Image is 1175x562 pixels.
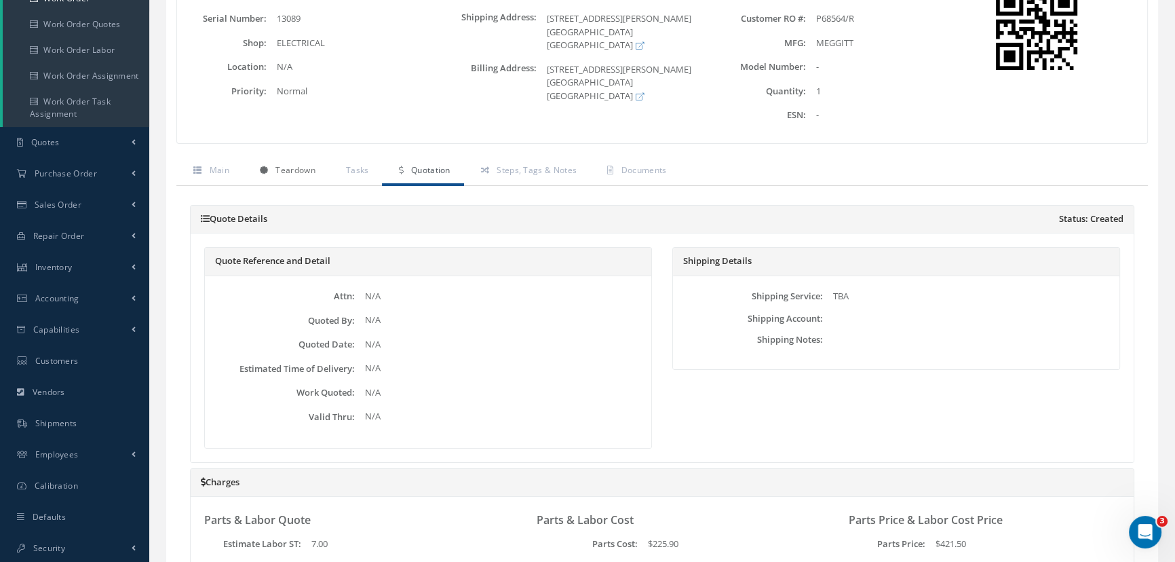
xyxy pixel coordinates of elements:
label: Estimate Labor ST: [204,539,301,549]
a: Tasks [329,157,383,186]
div: Normal [267,85,446,98]
h3: Parts & Labor Cost [537,514,788,527]
label: Attn: [208,291,355,301]
a: Work Order Assignment [3,63,149,89]
span: Documents [621,164,667,176]
span: P68564/R [816,12,854,24]
span: Customers [35,355,79,367]
div: 7.00 [301,538,471,551]
label: Work Quoted: [208,388,355,398]
label: Serial Number: [177,14,267,24]
a: Main [176,157,243,186]
a: Work Order Task Assignment [3,89,149,127]
a: Work Order Quotes [3,12,149,37]
label: Shipping Account: [676,314,823,324]
label: Shipping Service: [676,291,823,301]
a: Documents [590,157,680,186]
div: $225.90 [638,538,808,551]
span: 3 [1157,516,1168,527]
label: Location: [177,62,267,72]
span: Teardown [275,164,315,176]
label: Estimated Time of Delivery: [208,364,355,374]
label: Billing Address: [446,63,536,103]
label: Priority: [177,86,267,96]
label: Quoted By: [208,316,355,326]
div: [STREET_ADDRESS][PERSON_NAME] [GEOGRAPHIC_DATA] [GEOGRAPHIC_DATA] [537,12,716,52]
span: Status: Created [1059,214,1123,225]
label: Quantity: [716,86,805,96]
span: Quotes [31,136,60,148]
label: Model Number: [716,62,805,72]
span: Security [33,542,65,554]
label: Shipping Address: [446,12,536,52]
a: Steps, Tags & Notes [464,157,590,186]
div: N/A [355,386,648,400]
label: Shipping Notes: [676,335,823,345]
span: Shipments [35,417,77,429]
span: 13089 [277,12,301,24]
div: N/A [355,362,648,375]
span: Tasks [346,164,369,176]
span: Repair Order [33,230,85,242]
div: MEGGITT [806,37,986,50]
a: Quote Details [201,212,267,225]
span: Capabilities [33,324,80,335]
h3: Parts Price & Labor Cost Price [849,514,1100,527]
div: $421.50 [925,538,1096,551]
div: N/A [355,338,648,352]
label: ESN: [716,110,805,120]
span: Accounting [35,293,79,304]
h5: Quote Reference and Detail [215,256,641,267]
label: Valid Thru: [208,412,355,422]
div: N/A [355,290,648,303]
label: Quoted Date: [208,339,355,350]
div: ELECTRICAL [267,37,446,50]
span: Sales Order [35,199,81,210]
div: N/A [355,410,648,424]
span: Employees [35,449,79,460]
span: Calibration [35,480,78,491]
span: Purchase Order [35,168,97,179]
h3: Parts & Labor Quote [204,514,496,527]
label: Shop: [177,38,267,48]
div: - [806,60,986,74]
span: Steps, Tags & Notes [497,164,577,176]
a: Work Order Labor [3,37,149,63]
span: Vendors [33,386,65,398]
a: Quotation [382,157,463,186]
span: Main [210,164,229,176]
label: Parts Price: [828,539,925,549]
label: Parts Cost: [516,539,638,549]
div: [STREET_ADDRESS][PERSON_NAME] [GEOGRAPHIC_DATA] [GEOGRAPHIC_DATA] [537,63,716,103]
label: Customer RO #: [716,14,805,24]
span: Quotation [411,164,450,176]
span: Defaults [33,511,66,523]
div: 1 [806,85,986,98]
a: Teardown [243,157,329,186]
span: TBA [833,290,849,302]
div: - [806,109,986,122]
iframe: Intercom live chat [1129,516,1161,548]
div: N/A [355,314,648,327]
h5: Shipping Details [683,256,1109,267]
label: MFG: [716,38,805,48]
div: N/A [267,60,446,74]
span: Inventory [35,261,73,273]
a: Charges [201,476,239,488]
